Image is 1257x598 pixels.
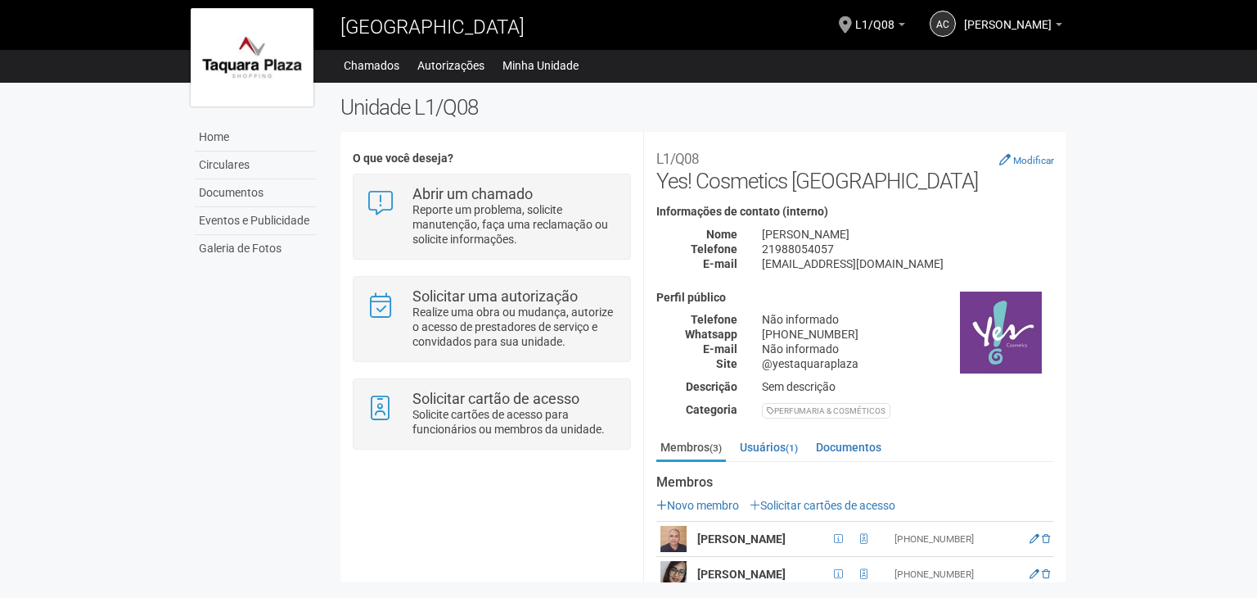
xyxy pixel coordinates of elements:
[412,185,533,202] strong: Abrir um chamado
[736,435,802,460] a: Usuários(1)
[656,435,726,462] a: Membros(3)
[412,407,618,437] p: Solicite cartões de acesso para funcionários ou membros da unidade.
[691,313,737,326] strong: Telefone
[686,403,737,416] strong: Categoria
[412,288,578,305] strong: Solicitar uma autorização
[656,499,739,512] a: Novo membro
[412,202,618,247] p: Reporte um problema, solicite manutenção, faça uma reclamação ou solicite informações.
[1029,533,1039,545] a: Editar membro
[703,257,737,270] strong: E-mail
[1029,569,1039,580] a: Editar membro
[195,179,316,207] a: Documentos
[812,435,885,460] a: Documentos
[660,526,687,552] img: user.png
[750,499,895,512] a: Solicitar cartões de acesso
[750,356,1066,371] div: @yestaquaraplaza
[685,328,737,341] strong: Whatsapp
[960,292,1042,374] img: business.png
[412,305,618,349] p: Realize uma obra ou mudança, autorize o acesso de prestadores de serviço e convidados para sua un...
[750,256,1066,271] div: [EMAIL_ADDRESS][DOMAIN_NAME]
[697,568,786,581] strong: [PERSON_NAME]
[1042,569,1050,580] a: Excluir membro
[1013,155,1054,166] small: Modificar
[703,342,737,356] strong: E-mail
[762,403,890,419] div: PERFUMARIA & COSMÉTICOS
[353,152,630,165] h4: O que você deseja?
[750,327,1066,342] div: [PHONE_NUMBER]
[855,2,894,31] span: L1/Q08
[894,532,1009,546] div: [PHONE_NUMBER]
[366,187,617,247] a: Abrir um chamado Reporte um problema, solicite manutenção, faça uma reclamação ou solicite inform...
[716,357,737,370] strong: Site
[412,390,579,407] strong: Solicitar cartão de acesso
[710,442,722,454] small: (3)
[999,153,1054,166] a: Modificar
[195,124,316,152] a: Home
[656,292,1054,304] h4: Perfil público
[366,392,617,437] a: Solicitar cartão de acesso Solicite cartões de acesso para funcionários ou membros da unidade.
[502,54,579,77] a: Minha Unidade
[340,95,1066,120] h2: Unidade L1/Q08
[656,475,1054,490] strong: Membros
[340,16,525,39] span: [GEOGRAPHIC_DATA]
[697,532,786,546] strong: [PERSON_NAME]
[195,152,316,179] a: Circulares
[750,379,1066,394] div: Sem descrição
[894,568,1009,582] div: [PHONE_NUMBER]
[660,561,687,587] img: user.png
[344,54,399,77] a: Chamados
[686,380,737,393] strong: Descrição
[195,235,316,262] a: Galeria de Fotos
[691,242,737,256] strong: Telefone
[195,207,316,235] a: Eventos e Publicidade
[964,2,1052,31] span: Anna Carolina Chaves de Paula
[656,144,1054,193] h2: Yes! Cosmetics [GEOGRAPHIC_DATA]
[786,442,798,454] small: (1)
[750,312,1066,327] div: Não informado
[366,289,617,349] a: Solicitar uma autorização Realize uma obra ou mudança, autorize o acesso de prestadores de serviç...
[964,20,1062,34] a: [PERSON_NAME]
[750,227,1066,242] div: [PERSON_NAME]
[706,228,737,241] strong: Nome
[656,206,1054,218] h4: Informações de contato (interno)
[656,151,699,167] small: L1/Q08
[855,20,905,34] a: L1/Q08
[750,242,1066,256] div: 21988054057
[930,11,956,37] a: AC
[1042,533,1050,545] a: Excluir membro
[191,8,313,106] img: logo.jpg
[417,54,484,77] a: Autorizações
[750,342,1066,356] div: Não informado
